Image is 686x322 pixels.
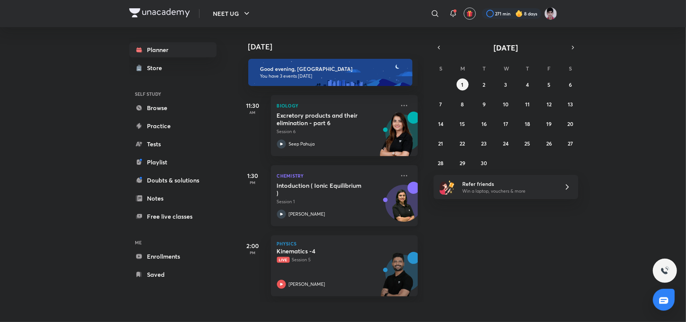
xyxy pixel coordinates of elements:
abbr: September 4, 2025 [526,81,529,88]
p: Session 1 [277,198,395,205]
button: September 30, 2025 [478,157,490,169]
abbr: September 19, 2025 [546,120,552,127]
abbr: September 27, 2025 [568,140,573,147]
button: September 20, 2025 [565,118,577,130]
a: Tests [129,136,217,152]
abbr: Sunday [439,65,442,72]
p: AM [238,110,268,115]
abbr: September 8, 2025 [461,101,464,108]
img: avatar [466,10,473,17]
button: September 23, 2025 [478,137,490,149]
abbr: September 13, 2025 [568,101,573,108]
abbr: September 20, 2025 [568,120,574,127]
h5: Kinematics -4 [277,247,371,255]
button: September 2, 2025 [478,78,490,90]
span: Live [277,257,290,263]
abbr: September 28, 2025 [438,159,444,167]
img: Company Logo [129,8,190,17]
abbr: September 22, 2025 [460,140,465,147]
img: ttu [660,266,669,275]
p: Biology [277,101,395,110]
button: September 22, 2025 [457,137,469,149]
a: Doubts & solutions [129,173,217,188]
a: Company Logo [129,8,190,19]
button: September 13, 2025 [565,98,577,110]
p: Session 5 [277,256,395,263]
img: Avatar [386,189,422,225]
button: September 27, 2025 [565,137,577,149]
h6: SELF STUDY [129,87,217,100]
button: September 15, 2025 [457,118,469,130]
abbr: Monday [461,65,465,72]
h5: Excretory products and their elimination - part 6 [277,112,371,127]
a: Playlist [129,155,217,170]
button: September 16, 2025 [478,118,490,130]
p: Chemistry [277,171,395,180]
button: September 17, 2025 [500,118,512,130]
abbr: September 3, 2025 [504,81,507,88]
a: Notes [129,191,217,206]
abbr: September 30, 2025 [481,159,487,167]
abbr: Wednesday [504,65,509,72]
p: Win a laptop, vouchers & more [462,188,555,195]
abbr: September 25, 2025 [524,140,530,147]
abbr: September 7, 2025 [440,101,442,108]
abbr: September 24, 2025 [503,140,509,147]
img: streak [515,10,523,17]
abbr: September 9, 2025 [483,101,486,108]
abbr: September 14, 2025 [438,120,443,127]
h5: 2:00 [238,241,268,250]
abbr: Friday [547,65,550,72]
abbr: Tuesday [483,65,486,72]
abbr: September 11, 2025 [525,101,530,108]
a: Planner [129,42,217,57]
a: Free live classes [129,209,217,224]
abbr: September 26, 2025 [546,140,552,147]
p: PM [238,180,268,185]
p: [PERSON_NAME] [289,281,325,288]
a: Store [129,60,217,75]
p: Seep Pahuja [289,141,315,147]
button: September 28, 2025 [435,157,447,169]
p: [PERSON_NAME] [289,211,325,218]
abbr: Saturday [569,65,572,72]
img: Alok Mishra [544,7,557,20]
a: Enrollments [129,249,217,264]
button: September 6, 2025 [565,78,577,90]
img: unacademy [376,252,418,304]
a: Practice [129,118,217,133]
button: September 14, 2025 [435,118,447,130]
button: September 4, 2025 [521,78,533,90]
div: Store [147,63,167,72]
h4: [DATE] [248,42,425,51]
button: September 26, 2025 [543,137,555,149]
button: September 11, 2025 [521,98,533,110]
p: You have 3 events [DATE] [260,73,406,79]
a: Saved [129,267,217,282]
button: September 1, 2025 [457,78,469,90]
abbr: September 29, 2025 [460,159,465,167]
button: September 7, 2025 [435,98,447,110]
h5: 11:30 [238,101,268,110]
abbr: September 23, 2025 [481,140,487,147]
abbr: September 2, 2025 [483,81,486,88]
button: avatar [464,8,476,20]
button: September 12, 2025 [543,98,555,110]
abbr: September 17, 2025 [503,120,508,127]
abbr: September 21, 2025 [438,140,443,147]
button: September 8, 2025 [457,98,469,110]
p: Session 6 [277,128,395,135]
abbr: September 15, 2025 [460,120,465,127]
h6: Good evening, [GEOGRAPHIC_DATA] [260,66,406,72]
button: September 19, 2025 [543,118,555,130]
button: September 10, 2025 [500,98,512,110]
button: September 3, 2025 [500,78,512,90]
abbr: September 18, 2025 [525,120,530,127]
abbr: September 10, 2025 [503,101,509,108]
button: [DATE] [444,42,568,53]
button: September 9, 2025 [478,98,490,110]
abbr: Thursday [526,65,529,72]
button: September 18, 2025 [521,118,533,130]
h5: Intoduction ( Ionic Equilibrium ) [277,182,371,197]
h6: ME [129,236,217,249]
